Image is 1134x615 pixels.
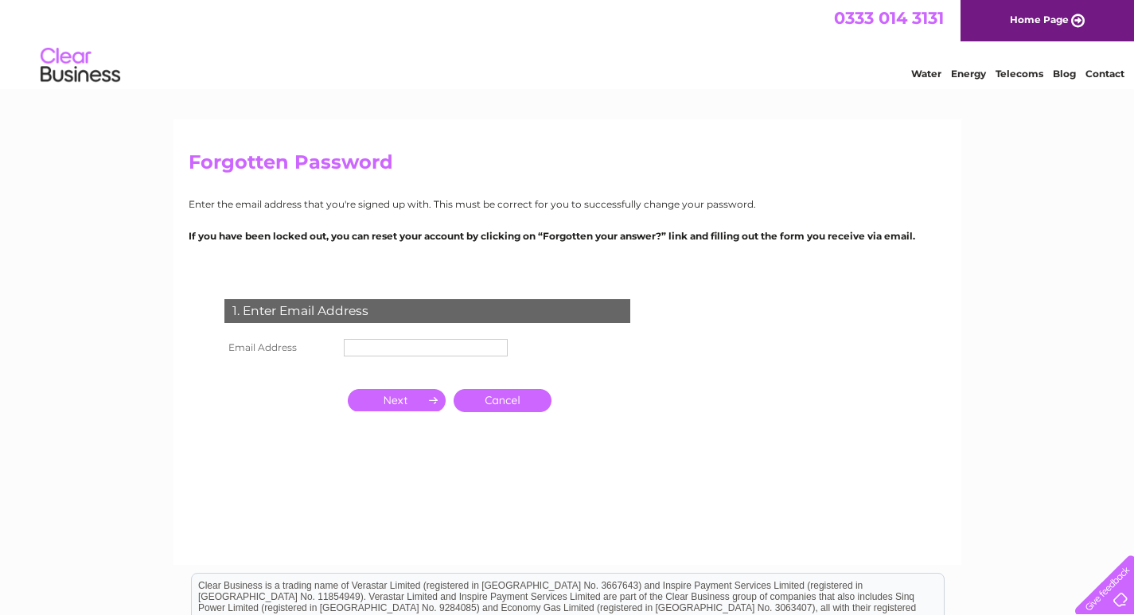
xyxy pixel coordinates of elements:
th: Email Address [220,335,340,360]
div: 1. Enter Email Address [224,299,630,323]
a: Contact [1085,68,1124,80]
a: Telecoms [996,68,1043,80]
a: 0333 014 3131 [834,8,944,28]
a: Energy [951,68,986,80]
h2: Forgotten Password [189,151,946,181]
p: Enter the email address that you're signed up with. This must be correct for you to successfully ... [189,197,946,212]
a: Blog [1053,68,1076,80]
a: Water [911,68,941,80]
p: If you have been locked out, you can reset your account by clicking on “Forgotten your answer?” l... [189,228,946,243]
a: Cancel [454,389,551,412]
div: Clear Business is a trading name of Verastar Limited (registered in [GEOGRAPHIC_DATA] No. 3667643... [192,9,944,77]
img: logo.png [40,41,121,90]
